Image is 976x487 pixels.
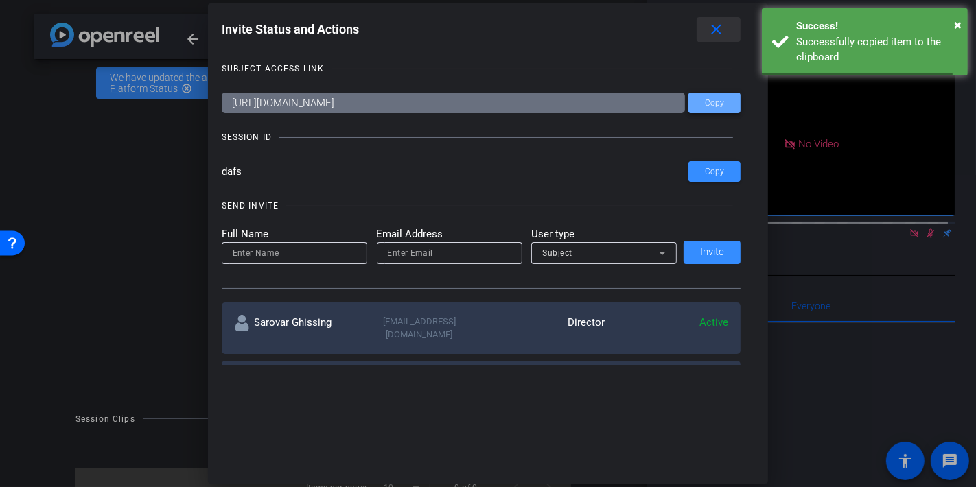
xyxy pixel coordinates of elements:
div: Successfully copied item to the clipboard [796,34,957,65]
span: Active [699,316,728,329]
span: Subject [542,248,572,258]
openreel-title-line: SEND INVITE [222,199,741,213]
button: Close [954,14,962,35]
openreel-title-line: SUBJECT ACCESS LINK [222,62,741,75]
mat-label: User type [531,226,677,242]
div: SEND INVITE [222,199,279,213]
div: Invite Status and Actions [222,17,741,42]
div: SESSION ID [222,130,272,144]
openreel-title-line: SESSION ID [222,130,741,144]
div: [EMAIL_ADDRESS][DOMAIN_NAME] [358,315,481,342]
mat-icon: close [708,21,725,38]
input: Enter Name [233,245,356,261]
mat-label: Email Address [377,226,522,242]
span: Copy [705,167,724,177]
button: Copy [688,93,741,113]
button: Copy [688,161,741,182]
span: × [954,16,962,33]
div: SUBJECT ACCESS LINK [222,62,324,75]
input: Enter Email [388,245,511,261]
div: Success! [796,19,957,34]
div: Director [481,315,605,342]
div: Sarovar Ghissing [234,315,358,342]
mat-label: Full Name [222,226,367,242]
span: Copy [705,98,724,108]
